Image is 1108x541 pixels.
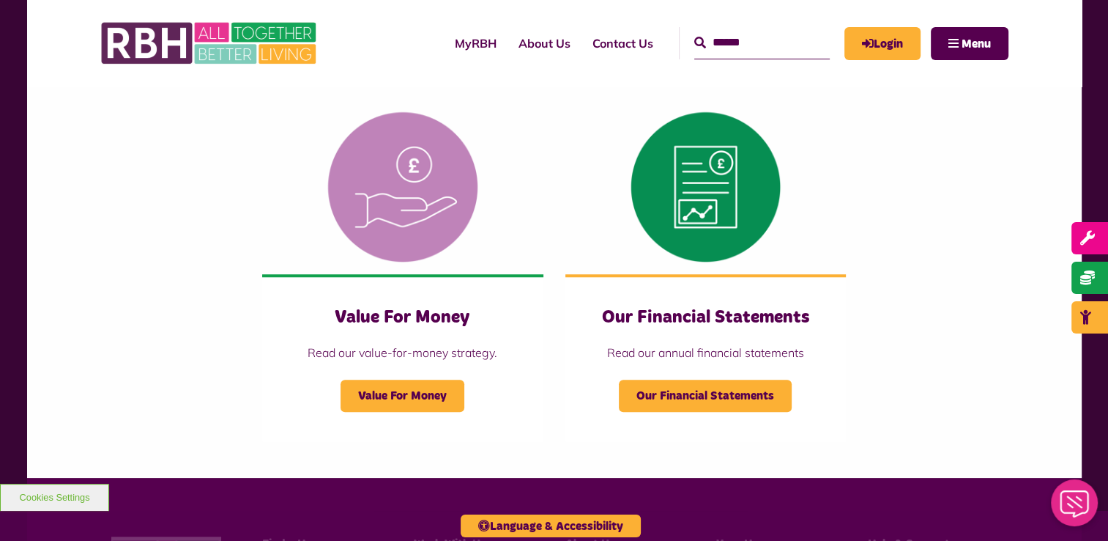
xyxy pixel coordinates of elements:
button: Language & Accessibility [461,515,641,537]
img: Financial Statement [565,99,846,275]
a: MyRBH [844,27,921,60]
a: MyRBH [444,23,507,63]
a: About Us [507,23,581,63]
h3: Our Financial Statements [595,306,817,329]
iframe: Netcall Web Assistant for live chat [1042,475,1108,541]
span: Value For Money [341,380,464,412]
input: Search [694,27,830,59]
p: Read our annual financial statements [595,344,817,361]
h3: Value For Money [291,306,513,329]
span: Our Financial Statements [619,380,792,412]
img: Value For Money [262,99,543,275]
a: Value For Money Read our value-for-money strategy. Value For Money [262,99,543,442]
a: Contact Us [581,23,664,63]
button: Navigation [931,27,1008,60]
a: Our Financial Statements Read our annual financial statements Our Financial Statements [565,99,846,442]
span: Menu [962,38,991,50]
p: Read our value-for-money strategy. [291,344,513,361]
img: RBH [100,15,320,72]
